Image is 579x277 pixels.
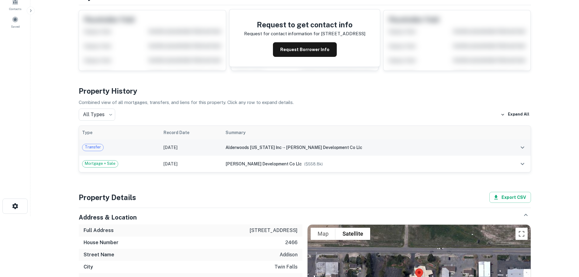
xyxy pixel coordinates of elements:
[160,156,222,172] td: [DATE]
[499,110,531,119] button: Expand All
[79,192,136,203] h4: Property Details
[304,162,323,166] span: ($ 558.8k )
[160,139,222,156] td: [DATE]
[336,228,370,240] button: Show satellite imagery
[285,239,298,246] p: 2466
[244,30,320,37] p: Request for contact information for
[244,19,365,30] h4: Request to get contact info
[84,263,93,271] h6: City
[79,213,137,222] h5: Address & Location
[226,161,302,166] span: [PERSON_NAME] development co llc
[226,145,282,150] span: alderwoods [US_STATE] inc
[489,192,531,203] button: Export CSV
[311,228,336,240] button: Show street map
[84,239,119,246] h6: House Number
[79,126,161,139] th: Type
[515,228,528,240] button: Toggle fullscreen view
[84,227,114,234] h6: Full Address
[82,144,103,150] span: Transfer
[226,144,496,151] div: →
[11,24,20,29] span: Saved
[517,159,528,169] button: expand row
[82,161,118,167] span: Mortgage + Sale
[84,251,114,258] h6: Street Name
[79,99,531,106] p: Combined view of all mortgages, transfers, and liens for this property. Click any row to expand d...
[273,42,337,57] button: Request Borrower Info
[2,14,29,30] a: Saved
[280,251,298,258] p: addison
[79,85,531,96] h4: Property History
[549,228,579,258] iframe: Chat Widget
[250,227,298,234] p: [STREET_ADDRESS]
[9,6,21,11] span: Contacts
[274,263,298,271] p: twin falls
[222,126,499,139] th: Summary
[321,30,365,37] p: [STREET_ADDRESS]
[517,142,528,153] button: expand row
[79,109,115,121] div: All Types
[160,126,222,139] th: Record Date
[286,145,362,150] span: [PERSON_NAME] development co llc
